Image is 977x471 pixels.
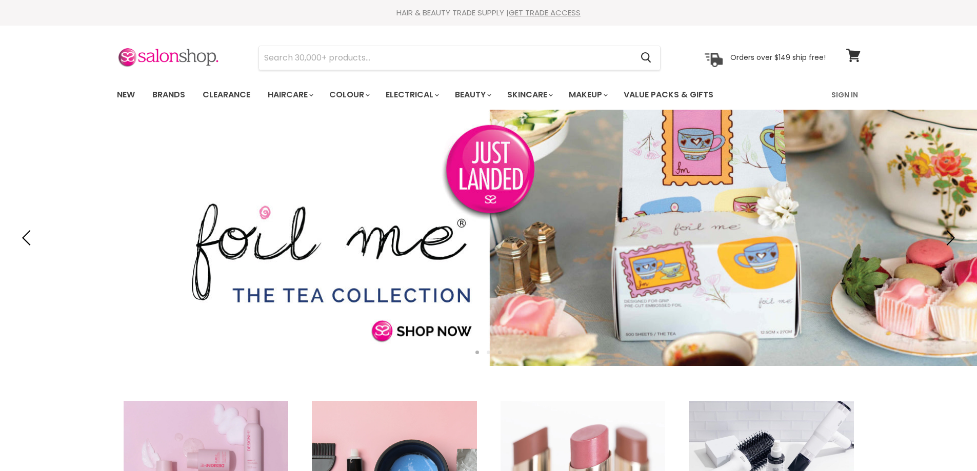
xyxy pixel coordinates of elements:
a: Value Packs & Gifts [616,84,721,106]
a: Sign In [825,84,864,106]
a: Skincare [500,84,559,106]
a: Makeup [561,84,614,106]
li: Page dot 1 [475,351,479,354]
button: Next [939,228,959,248]
li: Page dot 2 [487,351,490,354]
a: Brands [145,84,193,106]
a: Electrical [378,84,445,106]
nav: Main [104,80,873,110]
a: Beauty [447,84,497,106]
a: GET TRADE ACCESS [509,7,581,18]
button: Search [633,46,660,70]
li: Page dot 3 [498,351,502,354]
ul: Main menu [109,80,773,110]
p: Orders over $149 ship free! [730,53,826,62]
a: New [109,84,143,106]
input: Search [259,46,633,70]
form: Product [258,46,661,70]
a: Haircare [260,84,320,106]
div: HAIR & BEAUTY TRADE SUPPLY | [104,8,873,18]
a: Clearance [195,84,258,106]
a: Colour [322,84,376,106]
button: Previous [18,228,38,248]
